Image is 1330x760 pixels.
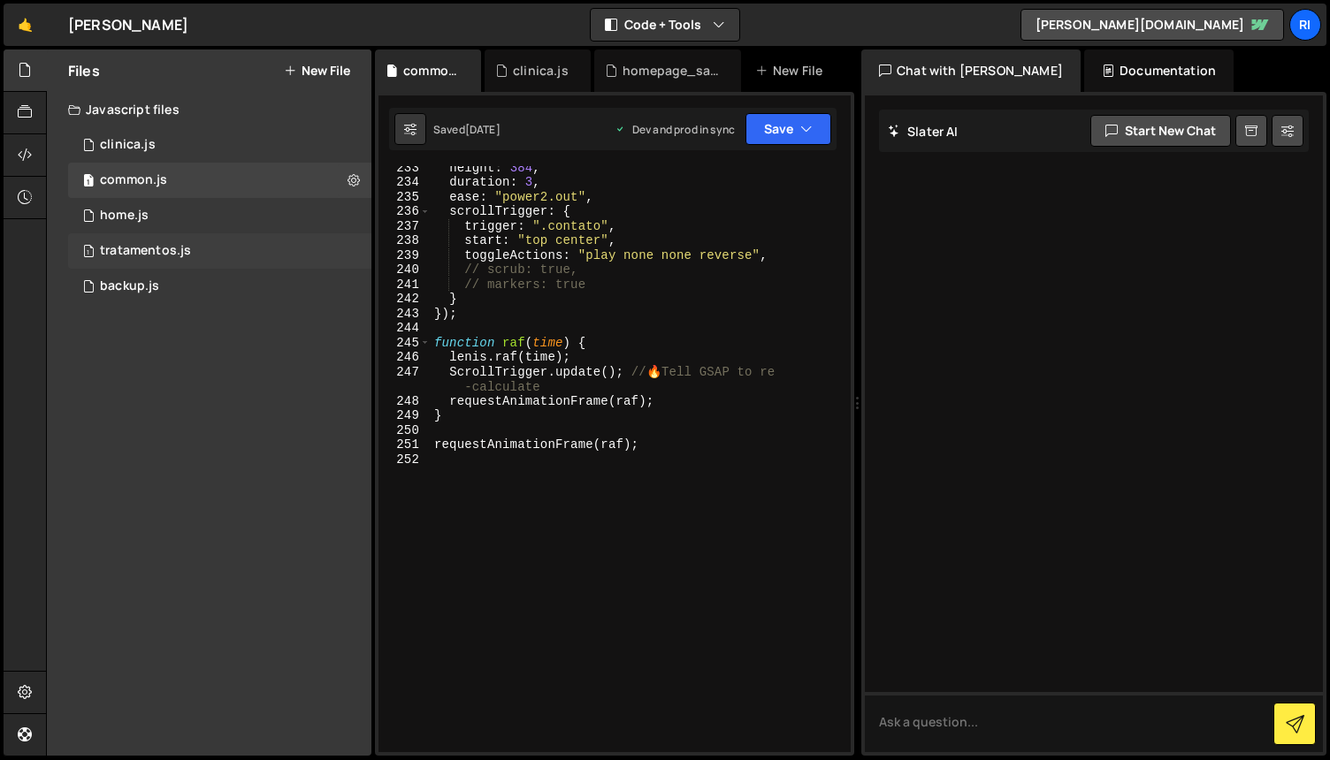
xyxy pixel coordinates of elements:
div: 251 [378,437,431,452]
div: 238 [378,233,431,248]
div: Javascript files [47,92,371,127]
div: tratamentos.js [100,243,191,259]
div: home.js [100,208,149,224]
span: 1 [83,246,94,260]
div: 234 [378,175,431,190]
a: Ri [1289,9,1321,41]
div: homepage_salvato.js [623,62,720,80]
div: 247 [378,365,431,394]
button: Code + Tools [591,9,739,41]
div: Dev and prod in sync [615,122,735,137]
div: 240 [378,262,431,277]
div: 233 [378,161,431,176]
div: [PERSON_NAME] [68,14,188,35]
h2: Files [68,61,100,80]
h2: Slater AI [888,123,959,140]
div: 239 [378,248,431,263]
div: 236 [378,204,431,219]
div: 243 [378,307,431,322]
div: 252 [378,452,431,467]
div: Chat with [PERSON_NAME] [861,49,1081,92]
div: common.js [403,62,460,80]
div: 12452/42847.js [68,163,371,198]
div: clinica.js [100,137,156,153]
button: Start new chat [1090,115,1231,147]
div: 242 [378,292,431,307]
div: 246 [378,350,431,365]
div: 12452/42786.js [68,233,371,269]
div: New File [755,62,829,80]
a: [PERSON_NAME][DOMAIN_NAME] [1020,9,1284,41]
button: Save [745,113,831,145]
div: [DATE] [465,122,501,137]
div: 250 [378,423,431,438]
div: 12452/30174.js [68,198,371,233]
a: 🤙 [4,4,47,46]
span: 1 [83,175,94,189]
div: backup.js [100,278,159,294]
div: 12452/44846.js [68,127,371,163]
div: 249 [378,408,431,423]
div: 245 [378,336,431,351]
div: Documentation [1084,49,1234,92]
div: 237 [378,219,431,234]
div: 244 [378,321,431,336]
div: 12452/42849.js [68,269,371,304]
div: Saved [433,122,501,137]
button: New File [284,64,350,78]
div: 248 [378,394,431,409]
div: clinica.js [513,62,569,80]
div: common.js [100,172,167,188]
div: 241 [378,277,431,293]
div: 235 [378,190,431,205]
